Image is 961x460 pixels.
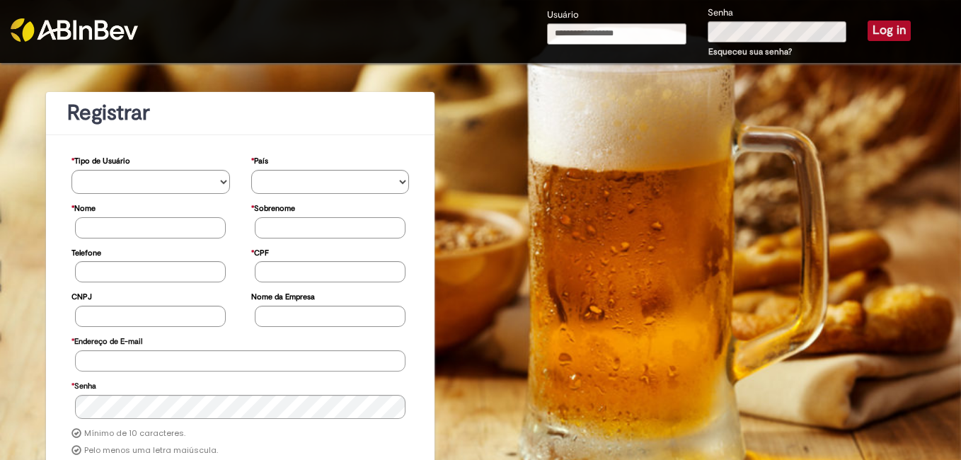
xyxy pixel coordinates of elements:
[251,241,269,262] label: CPF
[71,197,96,217] label: Nome
[708,46,792,57] a: Esqueceu sua senha?
[67,101,413,125] h1: Registrar
[84,445,218,456] label: Pelo menos uma letra maiúscula.
[71,149,130,170] label: Tipo de Usuário
[251,197,295,217] label: Sobrenome
[251,149,268,170] label: País
[71,285,92,306] label: CNPJ
[84,428,185,439] label: Mínimo de 10 caracteres.
[71,241,101,262] label: Telefone
[11,18,138,42] img: ABInbev-white.png
[547,8,579,22] label: Usuário
[251,285,315,306] label: Nome da Empresa
[71,374,96,395] label: Senha
[708,6,733,20] label: Senha
[71,330,142,350] label: Endereço de E-mail
[868,21,911,40] button: Log in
